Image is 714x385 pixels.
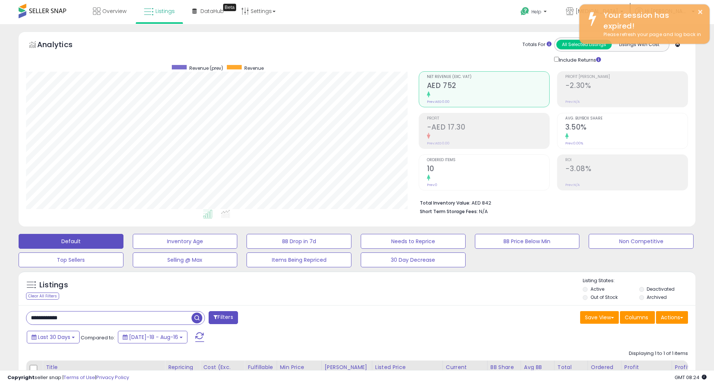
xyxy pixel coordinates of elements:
i: Get Help [520,7,530,16]
span: Last 30 Days [38,333,70,341]
span: Help [531,9,541,15]
h5: Listings [39,280,68,290]
div: Min Price [280,363,318,371]
span: Avg. Buybox Share [565,117,688,121]
label: Archived [647,294,667,300]
span: [MEDICAL_DATA] [576,7,618,15]
button: All Selected Listings [556,40,612,49]
button: × [697,7,703,17]
small: Prev: N/A [565,99,580,104]
label: Deactivated [647,286,675,292]
strong: Copyright [7,374,35,381]
button: Items Being Repriced [247,252,351,267]
small: Prev: AED 0.00 [427,141,450,146]
div: Current Buybox Price [446,363,484,379]
span: N/A [479,208,488,215]
li: AED 842 [420,198,682,207]
button: Filters [209,311,238,324]
button: Listings With Cost [611,40,667,49]
span: [DATE]-18 - Aug-16 [129,333,178,341]
label: Active [591,286,604,292]
div: Title [46,363,162,371]
b: Short Term Storage Fees: [420,208,478,215]
button: [DATE]-18 - Aug-16 [118,331,187,343]
div: Profit [PERSON_NAME] [624,363,669,379]
h2: AED 752 [427,81,549,91]
div: seller snap | | [7,374,129,381]
button: Columns [620,311,655,324]
div: Tooltip anchor [223,4,236,11]
h2: 10 [427,164,549,174]
button: Top Sellers [19,252,123,267]
span: DataHub [200,7,224,15]
div: Cost (Exc. VAT) [203,363,241,379]
div: Fulfillable Quantity [248,363,273,379]
a: Help [515,1,554,24]
span: Overview [102,7,126,15]
small: Prev: AED 0.00 [427,99,450,104]
small: Prev: N/A [565,183,580,187]
span: Profit [PERSON_NAME] [565,75,688,79]
button: Save View [580,311,619,324]
p: Listing States: [583,277,695,284]
span: 2025-09-18 08:24 GMT [675,374,707,381]
button: Non Competitive [589,234,694,249]
span: Revenue (prev) [189,65,223,71]
div: Displaying 1 to 1 of 1 items [629,350,688,357]
span: Profit [427,117,549,121]
h2: -3.08% [565,164,688,174]
div: Total Rev. [557,363,585,379]
div: Include Returns [549,55,610,64]
div: Avg BB Share [524,363,551,379]
button: Actions [656,311,688,324]
div: Listed Price [375,363,440,371]
button: Inventory Age [133,234,238,249]
button: 30 Day Decrease [361,252,466,267]
span: Ordered Items [427,158,549,162]
small: Prev: 0.00% [565,141,583,146]
div: Ordered Items [591,363,618,379]
span: Revenue [244,65,264,71]
b: Total Inventory Value: [420,200,470,206]
h2: -2.30% [565,81,688,91]
label: Out of Stock [591,294,618,300]
button: Default [19,234,123,249]
div: [PERSON_NAME] [325,363,369,371]
span: Net Revenue (Exc. VAT) [427,75,549,79]
span: Columns [625,314,648,321]
button: Selling @ Max [133,252,238,267]
button: Last 30 Days [27,331,80,343]
div: BB Share 24h. [491,363,518,379]
button: BB Drop in 7d [247,234,351,249]
a: Terms of Use [64,374,95,381]
small: Prev: 0 [427,183,437,187]
div: Please refresh your page and log back in [598,31,704,38]
button: Needs to Reprice [361,234,466,249]
div: Clear All Filters [26,293,59,300]
h2: 3.50% [565,123,688,133]
button: BB Price Below Min [475,234,580,249]
a: Privacy Policy [96,374,129,381]
div: Repricing [168,363,197,371]
span: Compared to: [81,334,115,341]
span: Listings [155,7,175,15]
div: Totals For [522,41,551,48]
h2: -AED 17.30 [427,123,549,133]
div: Your session has expired! [598,10,704,31]
span: ROI [565,158,688,162]
h5: Analytics [37,39,87,52]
